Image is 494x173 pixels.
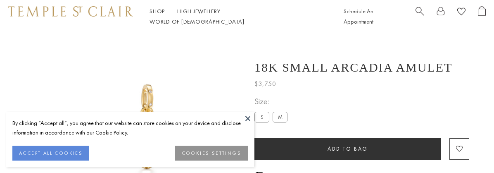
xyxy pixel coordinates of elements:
nav: Main navigation [150,6,325,27]
span: $3,750 [254,79,276,89]
span: Size: [254,95,291,108]
a: Open Shopping Bag [478,6,486,27]
button: Add to bag [254,138,441,160]
h1: 18K Small Arcadia Amulet [254,60,452,74]
img: Temple St. Clair [8,6,133,16]
a: World of [DEMOGRAPHIC_DATA]World of [DEMOGRAPHIC_DATA] [150,18,244,25]
a: View Wishlist [457,6,465,19]
button: ACCEPT ALL COOKIES [12,146,89,161]
a: Search [416,6,424,27]
a: High JewelleryHigh Jewellery [177,7,221,15]
iframe: Gorgias live chat messenger [453,134,486,165]
label: S [254,112,269,122]
a: ShopShop [150,7,165,15]
div: By clicking “Accept all”, you agree that our website can store cookies on your device and disclos... [12,118,248,137]
button: COOKIES SETTINGS [175,146,248,161]
span: Add to bag [328,145,368,152]
a: Schedule An Appointment [344,7,373,25]
label: M [273,112,287,122]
